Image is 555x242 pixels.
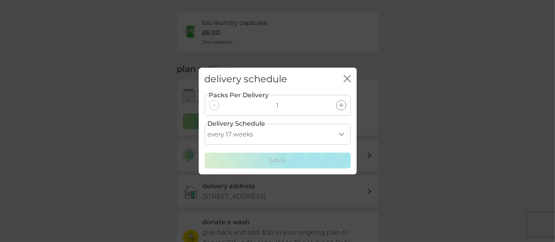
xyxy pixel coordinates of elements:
[208,90,270,100] label: Packs Per Delivery
[208,119,265,129] label: Delivery Schedule
[277,100,279,111] p: 1
[269,155,286,166] p: Save
[205,153,351,168] button: Save
[344,75,351,83] button: close
[205,74,288,85] h2: delivery schedule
